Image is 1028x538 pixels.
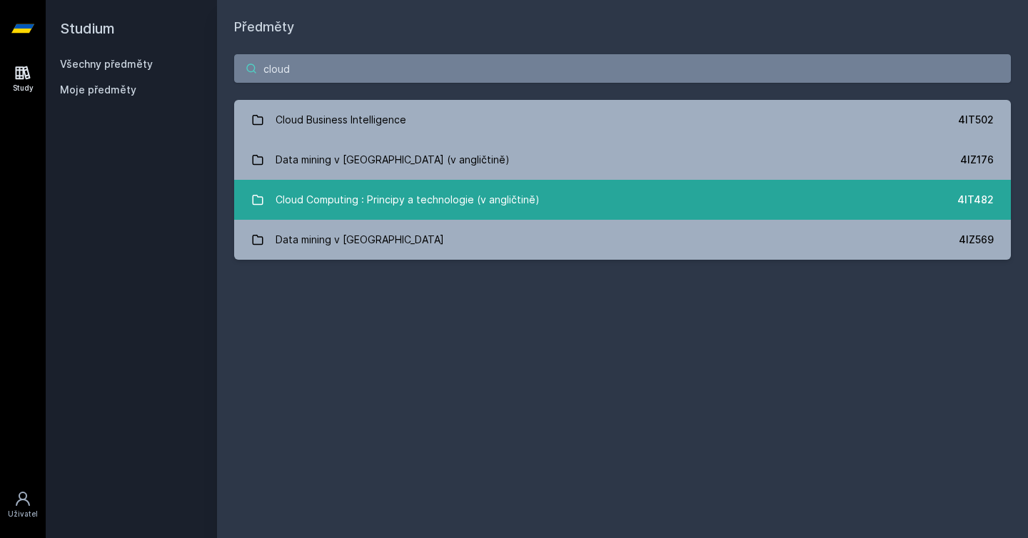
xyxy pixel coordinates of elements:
div: Uživatel [8,509,38,519]
div: 4IT502 [958,113,994,127]
a: Data mining v [GEOGRAPHIC_DATA] 4IZ569 [234,220,1011,260]
div: Cloud Computing : Principy a technologie (v angličtině) [276,186,540,214]
div: 4IZ176 [960,153,994,167]
a: Všechny předměty [60,58,153,70]
div: Cloud Business Intelligence [276,106,406,134]
div: Data mining v [GEOGRAPHIC_DATA] (v angličtině) [276,146,510,174]
span: Moje předměty [60,83,136,97]
a: Cloud Computing : Principy a technologie (v angličtině) 4IT482 [234,180,1011,220]
a: Uživatel [3,483,43,527]
h1: Předměty [234,17,1011,37]
a: Data mining v [GEOGRAPHIC_DATA] (v angličtině) 4IZ176 [234,140,1011,180]
input: Název nebo ident předmětu… [234,54,1011,83]
div: Study [13,83,34,93]
div: 4IT482 [957,193,994,207]
div: Data mining v [GEOGRAPHIC_DATA] [276,225,444,254]
a: Study [3,57,43,101]
div: 4IZ569 [959,233,994,247]
a: Cloud Business Intelligence 4IT502 [234,100,1011,140]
